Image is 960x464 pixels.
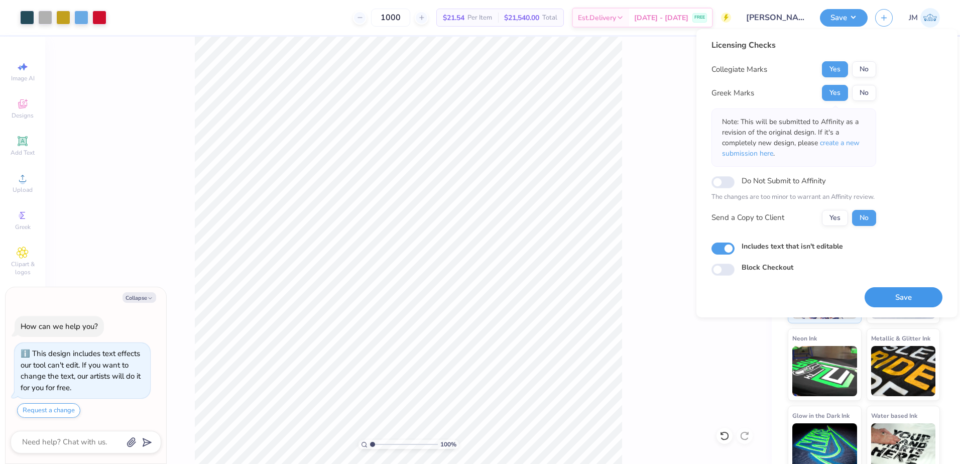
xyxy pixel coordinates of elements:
span: FREE [694,14,705,21]
span: JM [909,12,918,24]
span: Total [542,13,557,23]
div: This design includes text effects our tool can't edit. If you want to change the text, our artist... [21,349,141,393]
button: No [852,210,876,226]
div: Collegiate Marks [711,64,767,75]
input: Untitled Design [739,8,812,28]
span: Add Text [11,149,35,157]
span: Per Item [467,13,492,23]
span: Designs [12,111,34,120]
label: Block Checkout [742,262,793,273]
button: Collapse [123,292,156,303]
span: Neon Ink [792,333,817,343]
label: Do Not Submit to Affinity [742,174,826,187]
div: Greek Marks [711,87,754,99]
button: Yes [822,61,848,77]
span: Image AI [11,74,35,82]
button: Yes [822,85,848,101]
span: Upload [13,186,33,194]
label: Includes text that isn't editable [742,241,843,252]
a: JM [909,8,940,28]
span: $21.54 [443,13,464,23]
div: Send a Copy to Client [711,212,784,223]
span: 100 % [440,440,456,449]
span: Est. Delivery [578,13,616,23]
button: Save [820,9,868,27]
span: [DATE] - [DATE] [634,13,688,23]
span: Clipart & logos [5,260,40,276]
span: Glow in the Dark Ink [792,410,850,421]
img: Joshua Malaki [920,8,940,28]
button: Yes [822,210,848,226]
button: No [852,61,876,77]
p: The changes are too minor to warrant an Affinity review. [711,192,876,202]
button: Request a change [17,403,80,418]
div: How can we help you? [21,321,98,331]
input: – – [371,9,410,27]
button: No [852,85,876,101]
div: Licensing Checks [711,39,876,51]
span: Water based Ink [871,410,917,421]
img: Neon Ink [792,346,857,396]
span: Greek [15,223,31,231]
button: Save [865,287,942,308]
p: Note: This will be submitted to Affinity as a revision of the original design. If it's a complete... [722,117,866,159]
span: Metallic & Glitter Ink [871,333,930,343]
img: Metallic & Glitter Ink [871,346,936,396]
span: $21,540.00 [504,13,539,23]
